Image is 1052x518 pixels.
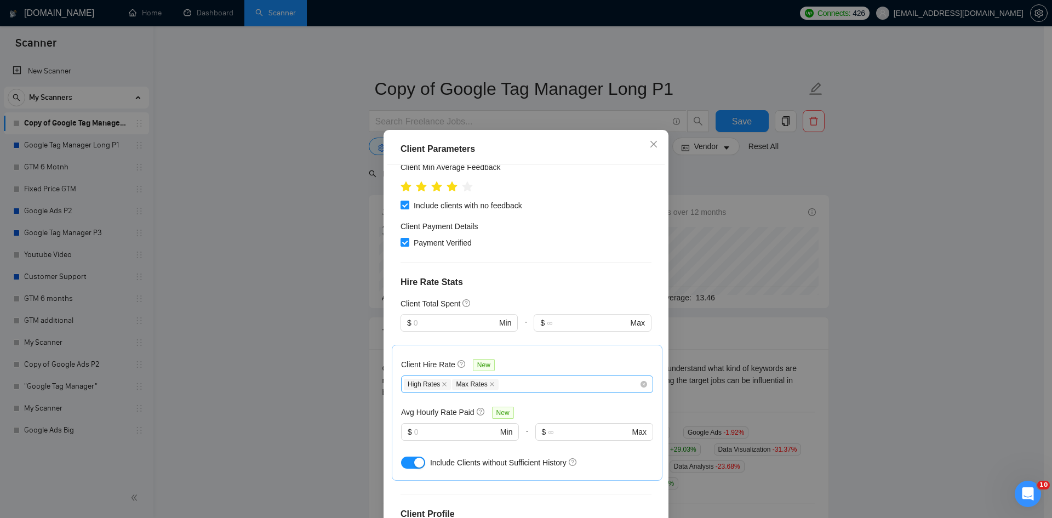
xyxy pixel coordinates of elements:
span: $ [408,426,412,438]
span: star [447,181,458,192]
span: Payment Verified [409,237,476,249]
div: - [519,423,535,454]
span: Max [632,426,647,438]
span: Min [499,317,512,329]
span: Include Clients without Sufficient History [430,458,567,467]
span: star [431,181,442,192]
span: $ [542,426,546,438]
span: close [489,382,495,387]
h5: Avg Hourly Rate Paid [401,406,474,418]
span: star [462,181,473,192]
span: question-circle [458,360,466,368]
h5: Client Min Average Feedback [401,161,501,173]
span: Max [631,317,645,329]
span: close-circle [641,381,647,388]
span: New [492,407,514,419]
input: 0 [414,426,498,438]
span: High Rates [404,379,451,390]
h5: Client Total Spent [401,298,460,310]
span: $ [540,317,545,329]
span: question-circle [569,458,578,466]
iframe: Intercom live chat [1015,481,1041,507]
span: 10 [1037,481,1050,489]
div: - [518,314,534,345]
span: Max Rates [452,379,498,390]
button: Close [639,130,668,160]
input: ∞ [547,317,628,329]
span: close [442,382,447,387]
span: question-circle [477,407,485,416]
span: star [401,181,411,192]
h5: Client Hire Rate [401,358,455,371]
span: question-circle [462,299,471,308]
span: close [649,140,658,149]
h4: Client Payment Details [401,220,478,232]
span: New [473,359,495,371]
span: Include clients with no feedback [409,200,527,212]
span: Min [500,426,513,438]
span: star [416,181,427,192]
div: Client Parameters [401,143,651,156]
input: 0 [414,317,497,329]
h4: Hire Rate Stats [401,276,651,289]
input: ∞ [548,426,630,438]
span: $ [407,317,411,329]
